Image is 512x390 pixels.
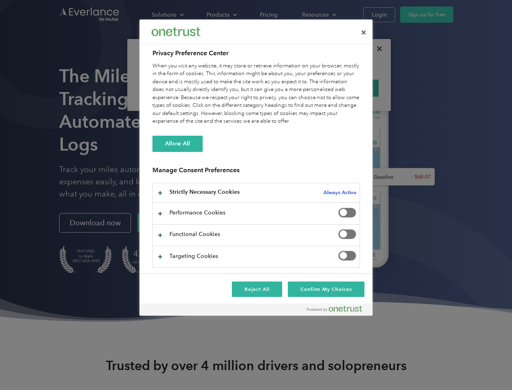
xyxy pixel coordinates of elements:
[152,62,360,126] div: When you visit any website, it may store or retrieve information on your browser, mostly in the f...
[355,24,373,41] button: Close
[139,19,373,316] div: Preference center
[232,282,282,297] button: Reject All
[152,136,203,152] button: Allow All
[152,48,360,58] h2: Privacy Preference Center
[307,305,368,316] a: Powered by OneTrust Opens in a new Tab
[307,305,362,312] img: Powered by OneTrust Opens in a new Tab
[152,166,360,179] h3: Manage Consent Preferences
[139,19,373,316] div: Privacy Preference Center
[288,282,364,297] button: Confirm My Choices
[152,24,200,40] div: Everlance
[152,27,200,36] img: Everlance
